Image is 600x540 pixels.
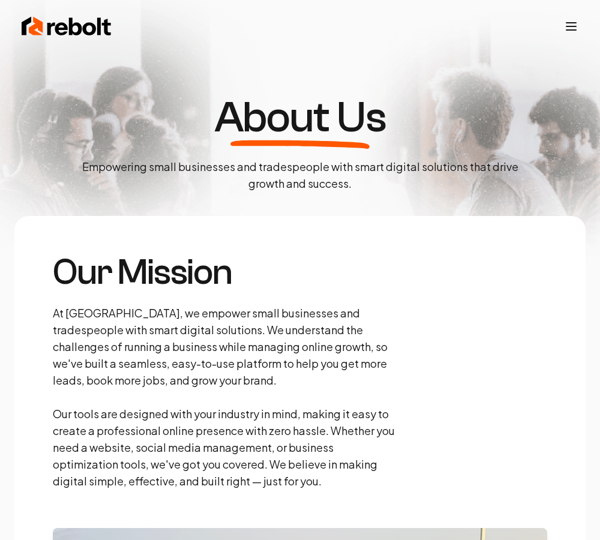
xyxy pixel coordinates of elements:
[22,14,112,38] img: Rebolt Logo
[53,305,398,490] p: At [GEOGRAPHIC_DATA], we empower small businesses and tradespeople with smart digital solutions. ...
[53,254,398,290] h3: Our Mission
[564,19,578,34] button: Toggle mobile menu
[214,96,386,139] h1: About Us
[72,158,528,192] p: Empowering small businesses and tradespeople with smart digital solutions that drive growth and s...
